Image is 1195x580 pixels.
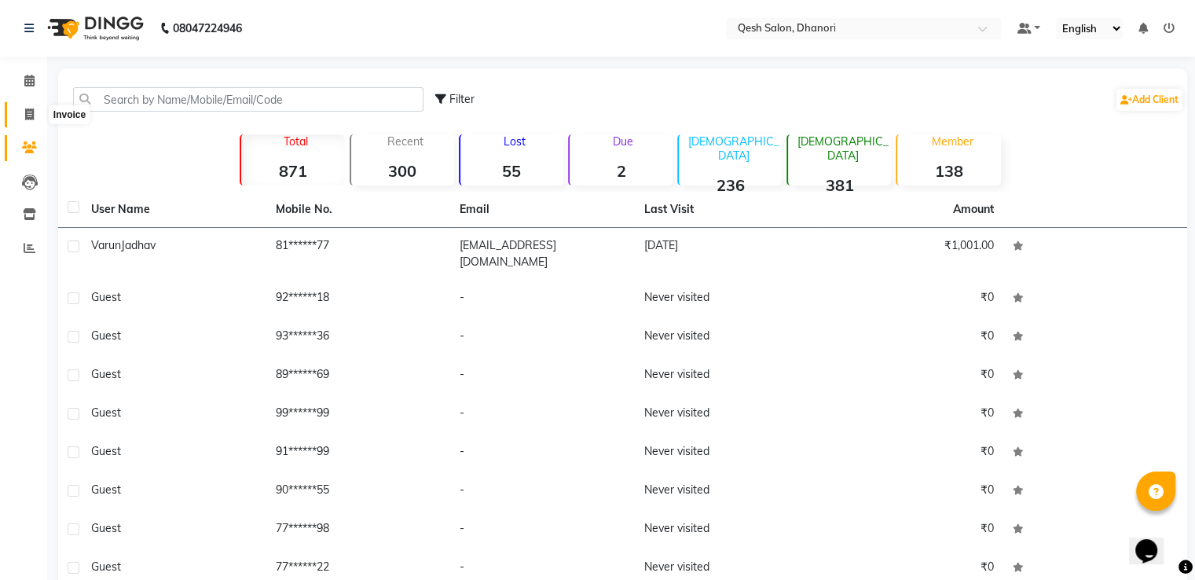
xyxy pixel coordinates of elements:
[573,134,673,149] p: Due
[40,6,148,50] img: logo
[91,329,121,343] span: guest
[351,161,454,181] strong: 300
[904,134,1000,149] p: Member
[91,444,121,458] span: guest
[460,161,563,181] strong: 55
[450,318,635,357] td: -
[819,357,1003,395] td: ₹0
[679,175,782,195] strong: 236
[241,161,344,181] strong: 871
[91,483,121,497] span: guest
[897,161,1000,181] strong: 138
[121,238,156,252] span: Jadhav
[357,134,454,149] p: Recent
[788,175,891,195] strong: 381
[819,511,1003,549] td: ₹0
[82,192,266,228] th: User Name
[635,357,819,395] td: Never visited
[794,134,891,163] p: [DEMOGRAPHIC_DATA]
[91,406,121,420] span: guest
[91,367,121,381] span: guest
[467,134,563,149] p: Lost
[819,434,1003,472] td: ₹0
[635,228,819,280] td: [DATE]
[635,280,819,318] td: Never visited
[1116,89,1182,111] a: Add Client
[247,134,344,149] p: Total
[450,434,635,472] td: -
[449,92,475,106] span: Filter
[819,228,1003,280] td: ₹1,001.00
[635,434,819,472] td: Never visited
[91,521,121,535] span: guest
[450,472,635,511] td: -
[819,472,1003,511] td: ₹0
[91,290,121,304] span: Guest
[450,357,635,395] td: -
[819,318,1003,357] td: ₹0
[819,280,1003,318] td: ₹0
[635,192,819,228] th: Last Visit
[73,87,423,112] input: Search by Name/Mobile/Email/Code
[91,560,121,574] span: guest
[450,280,635,318] td: -
[944,192,1003,227] th: Amount
[450,511,635,549] td: -
[173,6,242,50] b: 08047224946
[266,192,451,228] th: Mobile No.
[1129,517,1179,564] iframe: chat widget
[819,395,1003,434] td: ₹0
[635,395,819,434] td: Never visited
[635,472,819,511] td: Never visited
[570,161,673,181] strong: 2
[685,134,782,163] p: [DEMOGRAPHIC_DATA]
[91,238,121,252] span: Varun
[635,511,819,549] td: Never visited
[49,105,90,124] div: Invoice
[450,395,635,434] td: -
[450,192,635,228] th: Email
[450,228,635,280] td: [EMAIL_ADDRESS][DOMAIN_NAME]
[635,318,819,357] td: Never visited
